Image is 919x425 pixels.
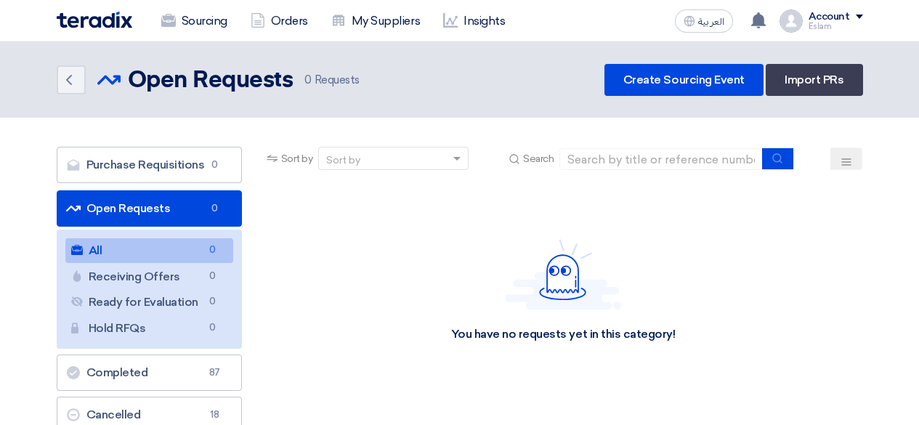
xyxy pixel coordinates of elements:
[675,9,733,33] button: العربية
[559,148,763,170] input: Search by title or reference number
[432,5,517,37] a: Insights
[57,147,242,183] a: Purchase Requisitions0
[281,151,313,166] span: Sort by
[204,294,222,309] span: 0
[65,238,233,263] a: All
[204,243,222,258] span: 0
[65,264,233,289] a: Receiving Offers
[206,201,224,216] span: 0
[239,5,320,37] a: Orders
[204,269,222,284] span: 0
[809,23,863,31] div: Eslam
[766,64,862,96] a: Import PRs
[128,66,293,95] h2: Open Requests
[204,320,222,336] span: 0
[505,239,621,309] img: Hello
[57,355,242,391] a: Completed87
[65,316,233,341] a: Hold RFQs
[604,64,764,96] a: Create Sourcing Event
[451,327,676,342] div: You have no requests yet in this category!
[523,151,554,166] span: Search
[206,158,224,172] span: 0
[206,365,224,380] span: 87
[206,408,224,422] span: 18
[320,5,432,37] a: My Suppliers
[698,17,724,27] span: العربية
[780,9,803,33] img: profile_test.png
[809,11,850,23] div: Account
[57,12,132,28] img: Teradix logo
[326,153,360,168] div: Sort by
[304,73,312,86] span: 0
[304,72,360,89] span: Requests
[65,290,233,315] a: Ready for Evaluation
[150,5,239,37] a: Sourcing
[57,190,242,227] a: Open Requests0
